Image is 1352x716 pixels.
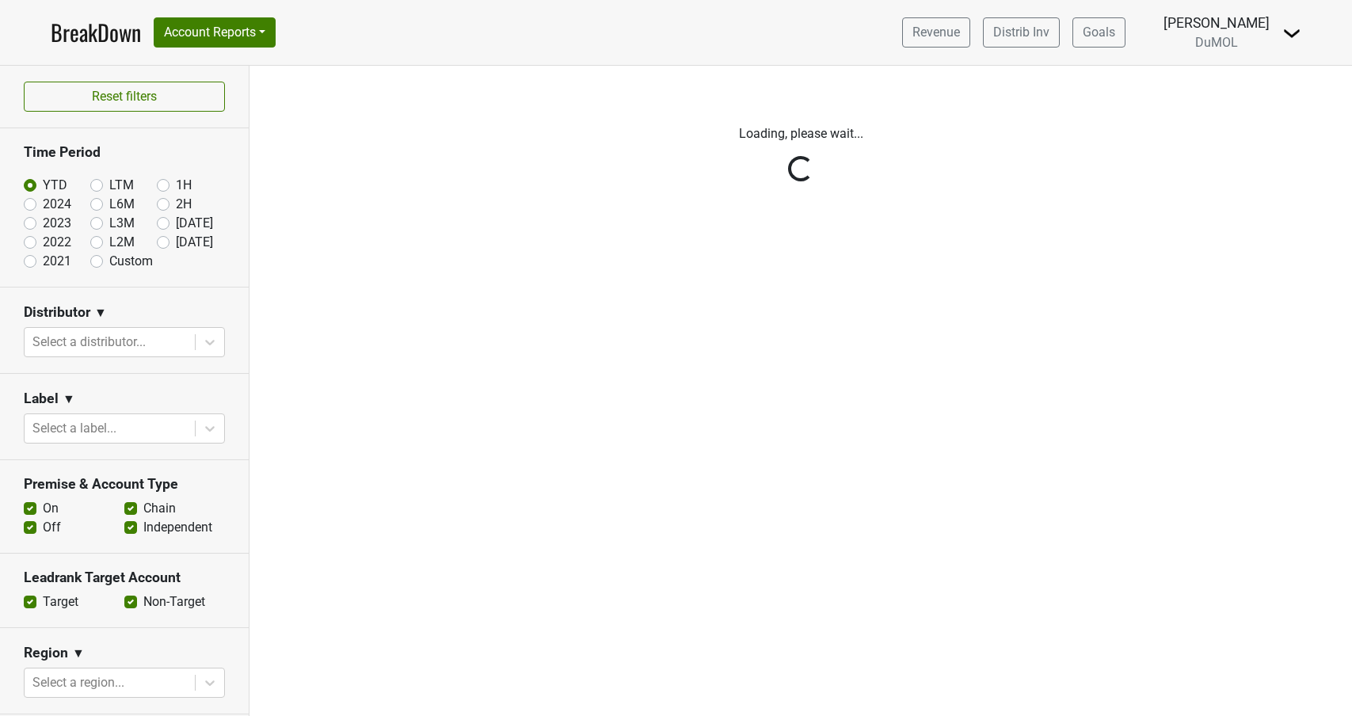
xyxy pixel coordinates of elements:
[902,17,970,48] a: Revenue
[1195,35,1238,50] span: DuMOL
[1072,17,1125,48] a: Goals
[983,17,1060,48] a: Distrib Inv
[51,16,141,49] a: BreakDown
[154,17,276,48] button: Account Reports
[1282,24,1301,43] img: Dropdown Menu
[361,124,1240,143] p: Loading, please wait...
[1163,13,1270,33] div: [PERSON_NAME]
